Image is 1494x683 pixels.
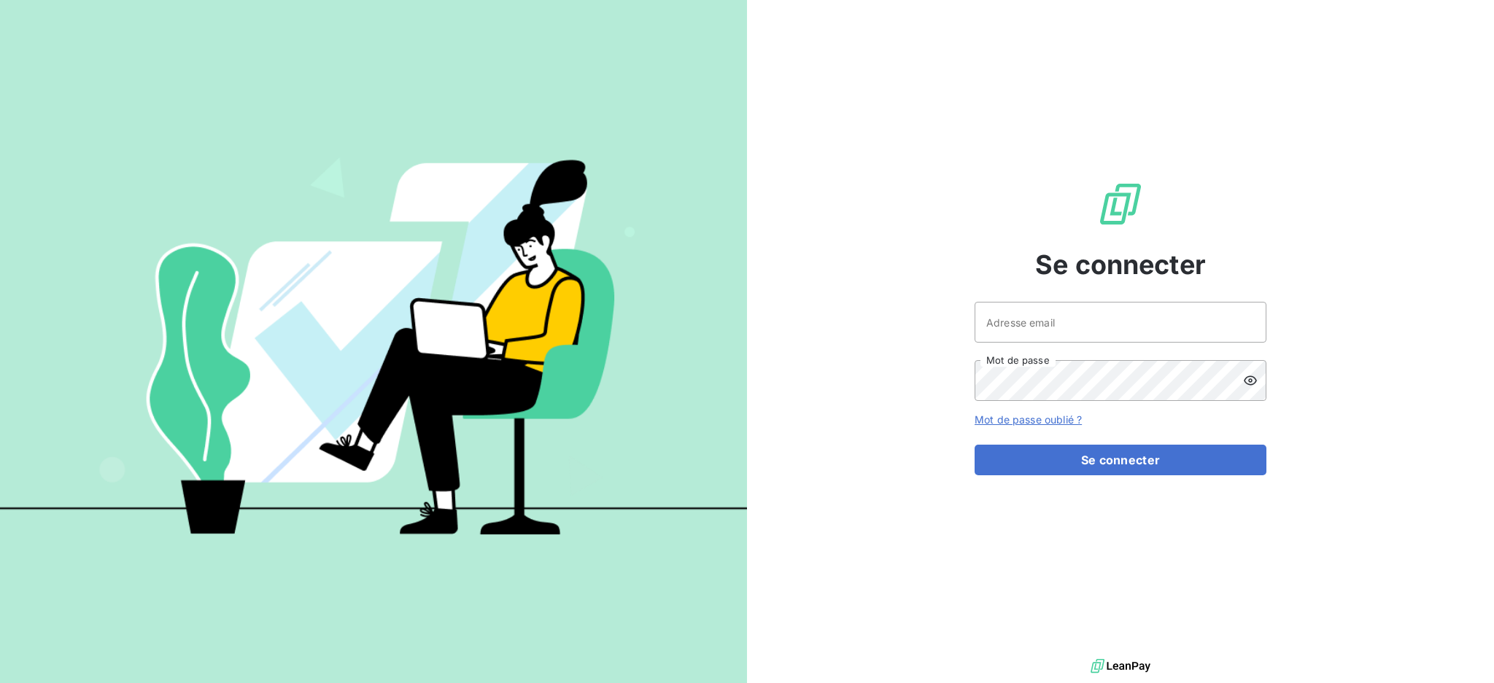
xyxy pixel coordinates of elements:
img: logo [1091,655,1150,677]
input: placeholder [975,302,1266,343]
a: Mot de passe oublié ? [975,413,1082,426]
img: Logo LeanPay [1097,181,1144,227]
span: Se connecter [1035,245,1206,284]
button: Se connecter [975,445,1266,475]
